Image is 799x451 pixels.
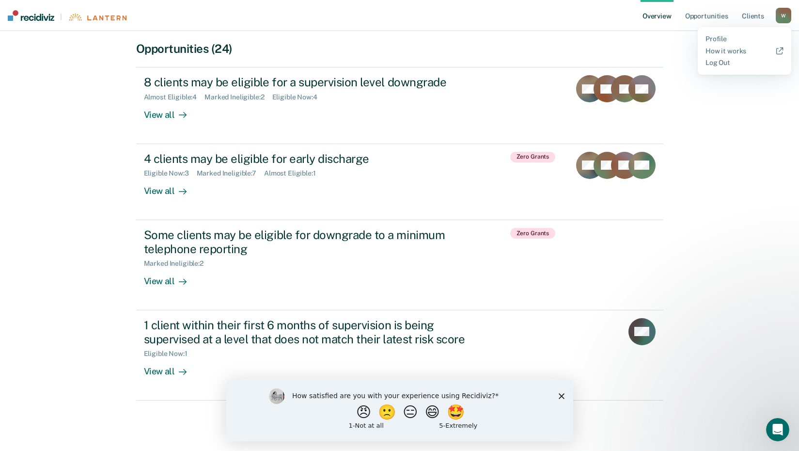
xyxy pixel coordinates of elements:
div: Marked Ineligible : 2 [144,259,211,268]
span: | [54,13,68,21]
img: Lantern [68,14,126,21]
div: View all [144,268,198,287]
div: Marked Ineligible : 2 [204,93,272,101]
span: Zero Grants [510,228,556,239]
div: 1 client within their first 6 months of supervision is being supervised at a level that does not ... [144,318,484,346]
div: 8 clients may be eligible for a supervision level downgrade [144,75,484,89]
iframe: Survey by Kim from Recidiviz [226,379,573,441]
a: 4 clients may be eligible for early dischargeEligible Now:3Marked Ineligible:7Almost Eligible:1Vi... [136,144,663,220]
button: W [776,8,791,23]
div: Eligible Now : 3 [144,169,197,177]
div: View all [144,101,198,120]
a: Profile [705,35,783,43]
div: Almost Eligible : 1 [264,169,324,177]
a: 8 clients may be eligible for a supervision level downgradeAlmost Eligible:4Marked Ineligible:2El... [136,67,663,144]
a: How it works [705,47,783,55]
img: Recidiviz [8,10,54,21]
div: View all [144,358,198,377]
a: Log Out [705,59,783,67]
div: Opportunities (24) [136,42,663,56]
div: 4 clients may be eligible for early discharge [144,152,484,166]
a: | [8,10,126,21]
div: Marked Ineligible : 7 [197,169,264,177]
div: Eligible Now : 4 [272,93,325,101]
iframe: Intercom live chat [766,418,789,441]
div: Almost Eligible : 4 [144,93,205,101]
div: View all [144,177,198,196]
div: Some clients may be eligible for downgrade to a minimum telephone reporting [144,228,484,256]
div: Eligible Now : 1 [144,350,195,358]
span: Zero Grants [510,152,556,162]
a: Some clients may be eligible for downgrade to a minimum telephone reportingMarked Ineligible:2Vie... [136,220,663,310]
a: 1 client within their first 6 months of supervision is being supervised at a level that does not ... [136,310,663,401]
